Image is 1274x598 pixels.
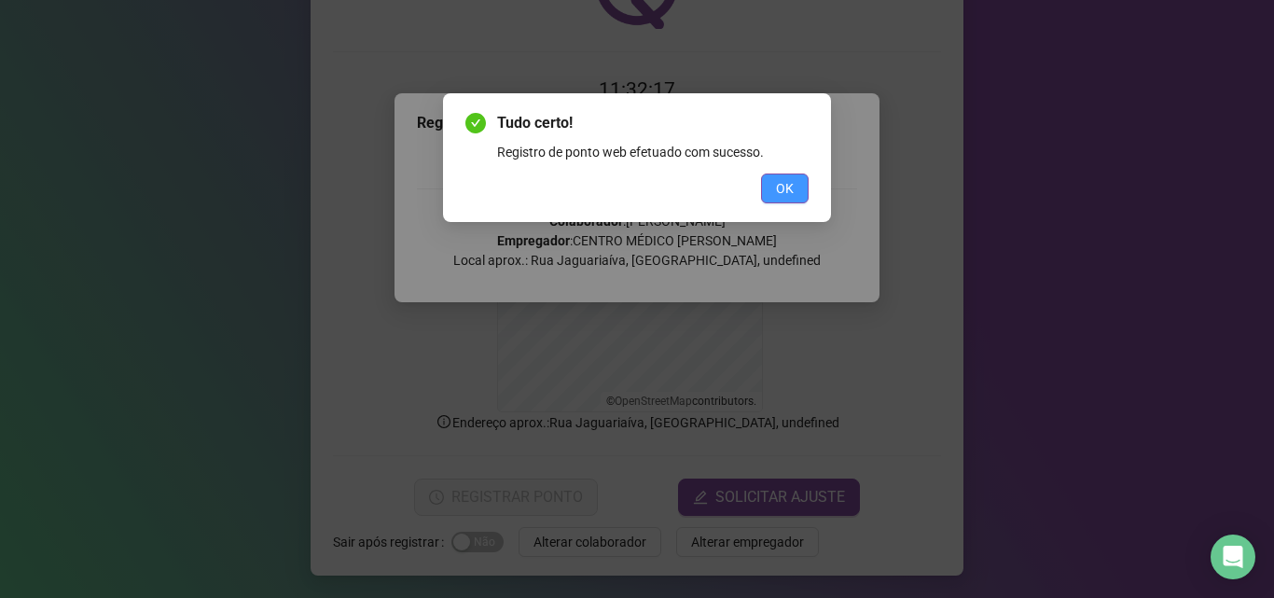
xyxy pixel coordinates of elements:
[1211,535,1255,579] div: Open Intercom Messenger
[776,178,794,199] span: OK
[465,113,486,133] span: check-circle
[497,112,809,134] span: Tudo certo!
[497,142,809,162] div: Registro de ponto web efetuado com sucesso.
[761,174,809,203] button: OK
